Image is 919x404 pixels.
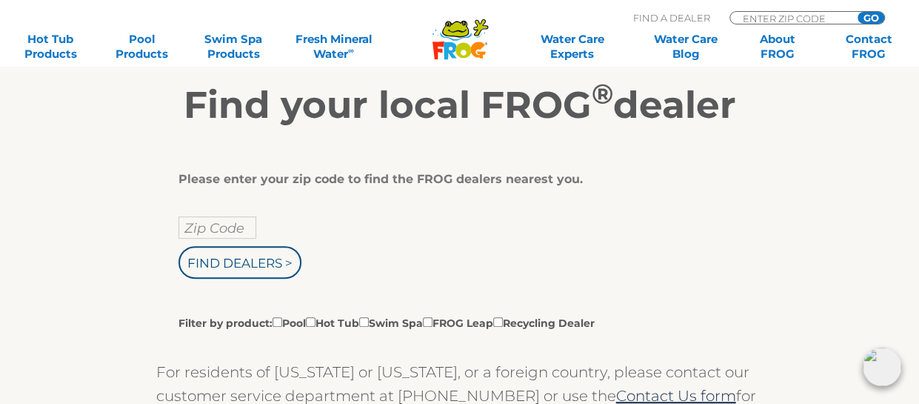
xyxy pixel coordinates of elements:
input: Filter by product:PoolHot TubSwim SpaFROG LeapRecycling Dealer [306,317,315,327]
a: Hot TubProducts [15,32,86,62]
input: Filter by product:PoolHot TubSwim SpaFROG LeapRecycling Dealer [423,317,432,327]
input: Find Dealers > [178,246,301,279]
a: Water CareExperts [514,32,629,62]
label: Filter by product: Pool Hot Tub Swim Spa FROG Leap Recycling Dealer [178,314,595,331]
p: Find A Dealer [633,11,710,24]
input: GO [858,12,884,24]
a: AboutFROG [741,32,812,62]
a: Fresh MineralWater∞ [290,32,378,62]
a: Swim SpaProducts [198,32,269,62]
img: openIcon [863,348,901,386]
a: Water CareBlog [650,32,721,62]
div: Please enter your zip code to find the FROG dealers nearest you. [178,172,730,187]
a: PoolProducts [107,32,178,62]
input: Filter by product:PoolHot TubSwim SpaFROG LeapRecycling Dealer [493,317,503,327]
a: ContactFROG [833,32,904,62]
input: Filter by product:PoolHot TubSwim SpaFROG LeapRecycling Dealer [273,317,282,327]
sup: ® [592,77,613,110]
sup: ∞ [348,45,354,56]
h2: Find your local FROG dealer [4,83,915,128]
input: Zip Code Form [741,12,841,24]
input: Filter by product:PoolHot TubSwim SpaFROG LeapRecycling Dealer [359,317,369,327]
